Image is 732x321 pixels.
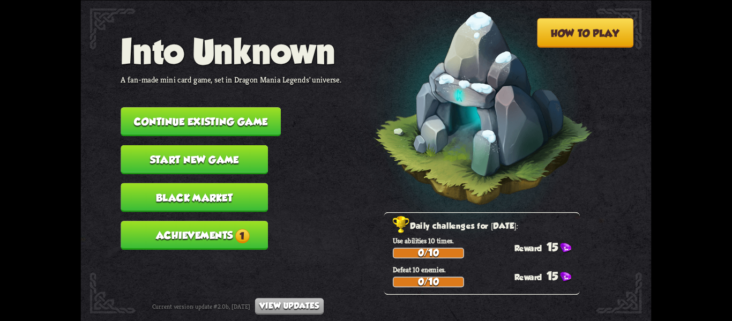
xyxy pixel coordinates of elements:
div: 0/10 [394,277,464,286]
button: View updates [255,298,324,315]
div: 0/10 [394,248,464,257]
span: 1 [235,228,250,243]
button: Start new game [121,145,268,174]
button: Continue existing game [121,107,281,136]
p: A fan-made mini card game, set in Dragon Mania Legends' universe. [121,74,341,85]
div: Current version: update #2.0b, [DATE] [152,298,324,315]
p: Use abilities 10 times. [393,236,580,245]
button: Black Market [121,183,268,212]
p: Defeat 10 enemies. [393,265,580,274]
img: Golden_Trophy_Icon.png [393,216,410,234]
div: 15 [514,241,580,253]
h2: Daily challenges for [DATE]: [393,219,580,234]
div: 15 [514,270,580,282]
h1: Into Unknown [121,31,341,70]
button: Achievements1 [121,221,268,250]
button: How to play [537,18,633,47]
